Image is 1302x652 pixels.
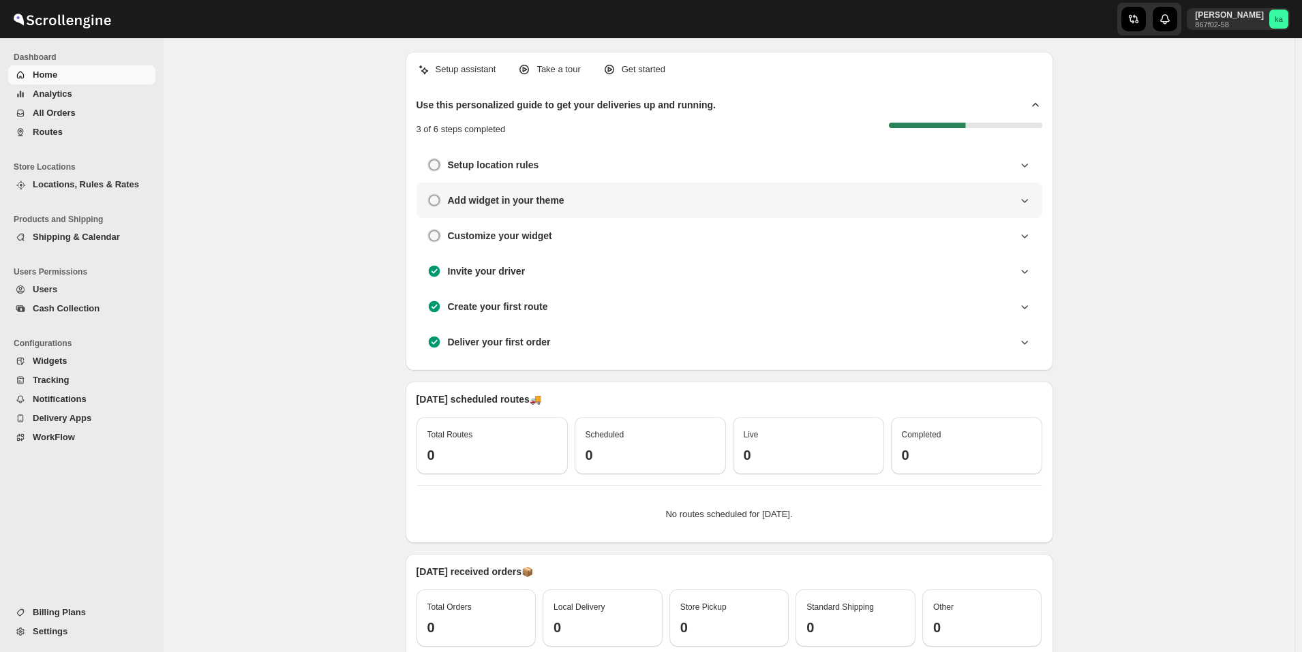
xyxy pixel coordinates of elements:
[33,432,75,442] span: WorkFlow
[11,2,113,36] img: ScrollEngine
[8,390,155,409] button: Notifications
[933,619,1031,636] h3: 0
[8,280,155,299] button: Users
[8,228,155,247] button: Shipping & Calendar
[33,108,76,118] span: All Orders
[33,356,67,366] span: Widgets
[8,175,155,194] button: Locations, Rules & Rates
[1275,15,1284,23] text: ka
[33,69,57,80] span: Home
[436,63,496,76] p: Setup assistant
[14,214,157,225] span: Products and Shipping
[427,447,557,463] h3: 0
[448,229,552,243] h3: Customize your widget
[680,602,727,612] span: Store Pickup
[1195,10,1264,20] p: [PERSON_NAME]
[8,299,155,318] button: Cash Collection
[536,63,580,76] p: Take a tour
[33,284,57,294] span: Users
[622,63,665,76] p: Get started
[448,300,548,313] h3: Create your first route
[586,430,624,439] span: Scheduled
[417,565,1042,578] p: [DATE] received orders 📦
[14,161,157,172] span: Store Locations
[1269,10,1288,29] span: khaled alrashidi
[554,602,605,612] span: Local Delivery
[554,619,652,636] h3: 0
[8,352,155,371] button: Widgets
[8,603,155,622] button: Billing Plans
[8,123,155,142] button: Routes
[33,179,139,189] span: Locations, Rules & Rates
[448,193,564,207] h3: Add widget in your theme
[744,447,873,463] h3: 0
[14,338,157,349] span: Configurations
[427,430,473,439] span: Total Routes
[33,394,87,404] span: Notifications
[427,602,472,612] span: Total Orders
[417,392,1042,406] p: [DATE] scheduled routes 🚚
[33,375,69,385] span: Tracking
[33,607,86,617] span: Billing Plans
[448,158,539,172] h3: Setup location rules
[8,428,155,447] button: WorkFlow
[902,430,941,439] span: Completed
[448,335,551,349] h3: Deliver your first order
[14,266,157,277] span: Users Permissions
[933,602,954,612] span: Other
[1195,20,1264,29] p: 867f02-58
[806,619,905,636] h3: 0
[427,508,1031,521] p: No routes scheduled for [DATE].
[448,264,526,278] h3: Invite your driver
[8,65,155,84] button: Home
[586,447,715,463] h3: 0
[8,409,155,428] button: Delivery Apps
[417,123,506,136] p: 3 of 6 steps completed
[33,127,63,137] span: Routes
[33,413,91,423] span: Delivery Apps
[427,619,526,636] h3: 0
[902,447,1031,463] h3: 0
[8,84,155,104] button: Analytics
[8,104,155,123] button: All Orders
[33,89,72,99] span: Analytics
[680,619,778,636] h3: 0
[8,371,155,390] button: Tracking
[1187,8,1290,30] button: User menu
[33,232,120,242] span: Shipping & Calendar
[806,602,874,612] span: Standard Shipping
[33,626,67,636] span: Settings
[8,622,155,641] button: Settings
[417,98,716,112] h2: Use this personalized guide to get your deliveries up and running.
[744,430,759,439] span: Live
[33,303,100,313] span: Cash Collection
[14,52,157,63] span: Dashboard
